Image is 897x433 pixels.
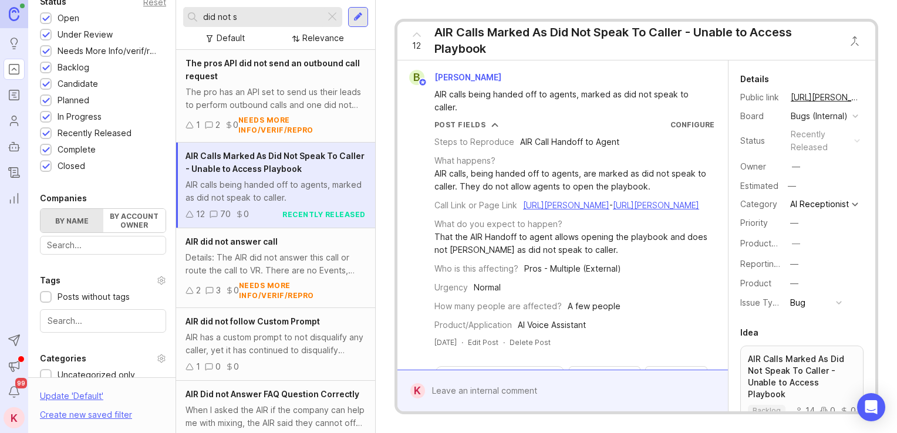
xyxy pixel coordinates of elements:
div: — [790,216,798,229]
div: 14 [795,407,815,415]
div: Board [740,110,781,123]
div: Bug [790,296,805,309]
div: AIR has a custom prompt to not disqualify any caller, yet it has continued to disqualify matters ... [186,331,366,357]
button: Announcements [4,356,25,377]
div: — [784,178,800,194]
div: 70 [220,208,231,221]
div: 0 [234,360,239,373]
button: Notifications [4,381,25,402]
img: member badge [418,78,427,87]
span: AIR Calls Marked As Did Not Speak To Caller - Unable to Access Playbook [186,151,365,174]
div: · [461,337,463,347]
div: What happens? [434,154,495,167]
a: B[PERSON_NAME] [402,70,511,85]
div: 3 [216,284,221,297]
div: Planned [58,94,89,107]
span: 99 [15,378,27,388]
p: AIR Calls Marked As Did Not Speak To Caller - Unable to Access Playbook [748,353,856,400]
div: B [409,70,424,85]
div: AI Receptionist [790,200,849,208]
div: How many people are affected? [434,300,562,313]
div: Companies [40,191,87,205]
div: K [410,383,425,398]
img: Canny Home [9,7,19,21]
button: Send to Autopilot [4,330,25,351]
div: Estimated [740,182,778,190]
div: · [503,337,505,347]
label: Reporting Team [740,259,803,269]
div: When I asked the AIR if the company can help me with mixing, the AIR said they cannot offer guida... [186,404,366,429]
div: Status [740,134,781,147]
a: Ideas [4,33,25,54]
div: Open [58,12,79,25]
a: AIR did not answer callDetails: The AIR did not answer this call or route the call to VR. There a... [176,228,375,308]
a: [DATE] [434,337,457,347]
time: [DATE] [434,338,457,347]
a: AIR Calls Marked As Did Not Speak To Caller - Unable to Access PlaybookAIR calls being handed off... [176,143,375,228]
span: AIR Did not Answer FAQ Question Correctly [186,389,359,399]
div: Candidate [58,77,98,90]
div: Bugs (Internal) [791,110,848,123]
div: The pro has an API set to send us their leads to perform outbound calls and one did not come thro... [186,86,366,111]
div: 1 [196,360,200,373]
div: Posts without tags [58,290,130,303]
input: Search... [48,314,159,327]
div: Details [740,72,769,86]
div: Create new saved filter [40,408,132,421]
div: Under Review [58,28,113,41]
button: K [4,407,25,428]
div: 0 [234,284,239,297]
div: recently released [282,209,366,219]
a: Autopilot [4,136,25,157]
div: 0 [215,360,221,373]
div: 0 [840,407,856,415]
div: Who is this affecting? [434,262,518,275]
div: Post Fields [434,120,486,130]
div: recently released [791,128,849,154]
div: Owner [740,160,781,173]
div: Edit Post [468,337,498,347]
div: What do you expect to happen? [434,218,562,231]
a: Portal [4,59,25,80]
label: Product [740,278,771,288]
div: Pros - Multiple (External) [524,262,621,275]
a: AIR Calls Marked As Did Not Speak To Caller - Unable to Access Playbookbacklog1400 [740,346,864,424]
div: Update ' Default ' [40,390,103,408]
div: Call Link or Page Link [434,199,517,212]
div: In Progress [58,110,102,123]
p: backlog [753,406,781,415]
div: — [790,258,798,270]
span: [PERSON_NAME] [434,72,501,82]
div: Relevance [302,32,344,45]
a: Users [4,110,25,131]
div: 1 [196,119,200,131]
button: View [645,366,707,385]
div: A few people [568,300,621,313]
div: Normal [474,281,501,294]
div: Open Intercom Messenger [857,393,885,421]
div: Recently Released [58,127,131,140]
a: Changelog [4,162,25,183]
div: Default [217,32,245,45]
input: Search activity... [458,369,558,382]
label: Issue Type [740,297,783,307]
a: [URL][PERSON_NAME] [523,200,609,210]
div: Public link [740,91,781,104]
a: The pros API did not send an outbound call requestThe pro has an API set to send us their leads t... [176,50,375,143]
div: 0 [820,407,835,415]
button: Post Fields [434,120,499,130]
label: By name [41,209,103,232]
span: 12 [412,39,421,52]
div: 0 [233,119,238,131]
div: Closed [58,160,85,172]
div: Product/Application [434,319,512,331]
button: Close button [843,29,866,53]
div: Category [740,198,781,211]
a: AIR did not follow Custom PromptAIR has a custom prompt to not disqualify any caller, yet it has ... [176,308,375,381]
input: Search... [203,11,321,23]
span: AIR did not follow Custom Prompt [186,316,320,326]
div: Delete Post [510,337,551,347]
div: Backlog [58,61,89,74]
div: AIR Calls Marked As Did Not Speak To Caller - Unable to Access Playbook [434,24,837,57]
button: ProductboardID [788,236,804,251]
